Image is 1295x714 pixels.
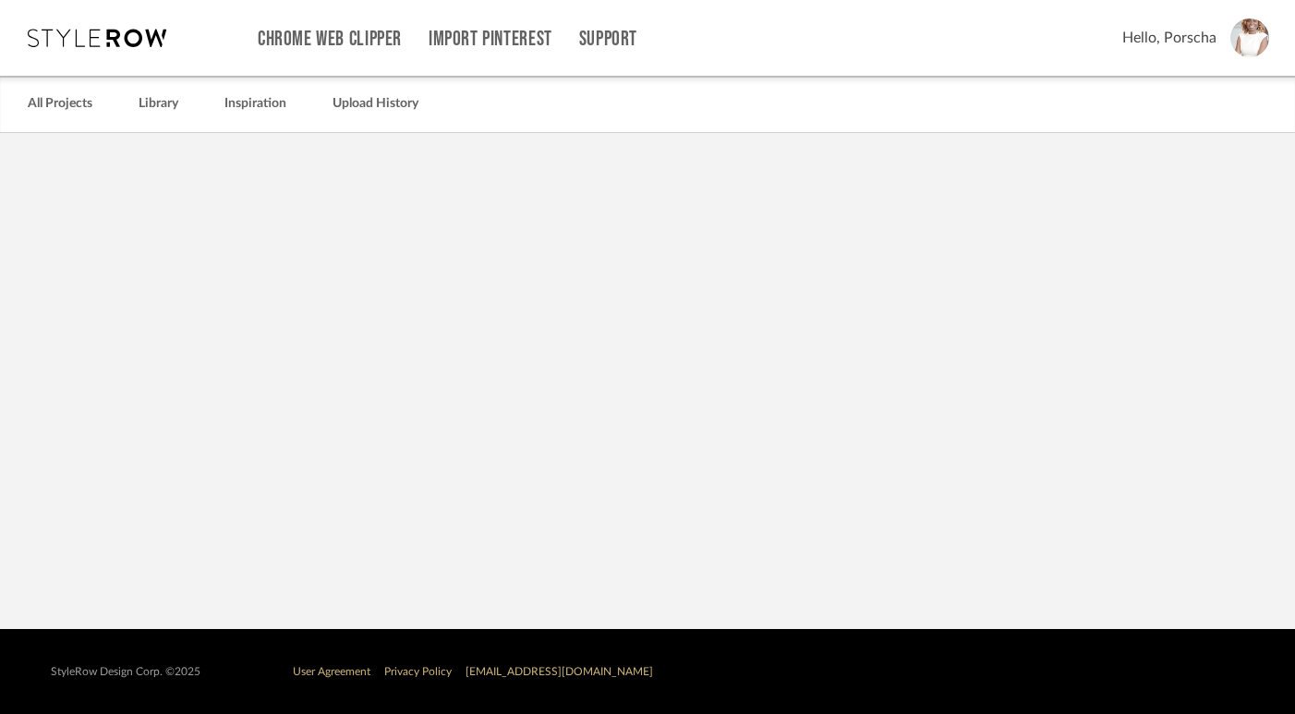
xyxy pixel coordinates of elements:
a: All Projects [28,91,92,116]
a: User Agreement [293,666,370,677]
a: Library [139,91,178,116]
a: Chrome Web Clipper [258,31,402,47]
img: avatar [1230,18,1269,57]
a: Upload History [333,91,418,116]
span: Hello, Porscha [1122,27,1216,49]
a: [EMAIL_ADDRESS][DOMAIN_NAME] [466,666,653,677]
div: StyleRow Design Corp. ©2025 [51,665,200,679]
a: Import Pinterest [429,31,552,47]
a: Support [579,31,637,47]
a: Inspiration [224,91,286,116]
a: Privacy Policy [384,666,452,677]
